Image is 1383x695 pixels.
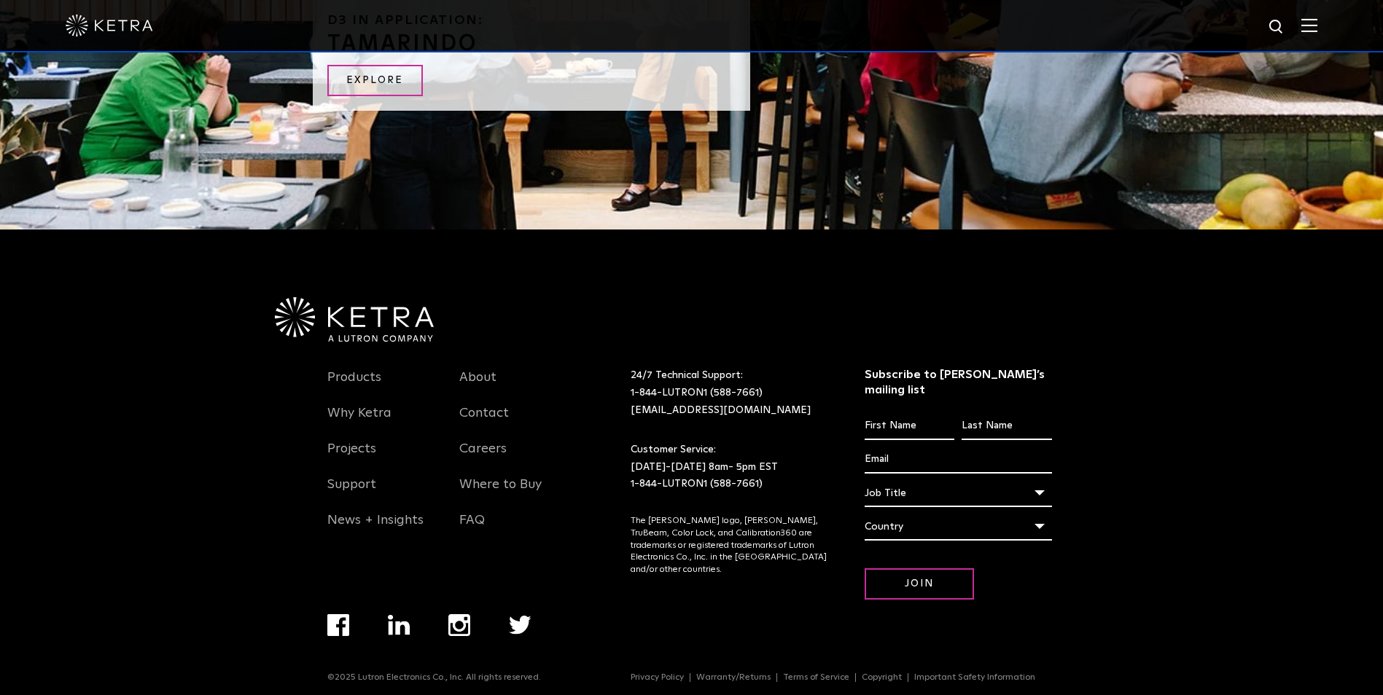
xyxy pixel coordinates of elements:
a: Projects [327,441,376,474]
input: First Name [865,412,954,440]
p: 24/7 Technical Support: [631,367,828,419]
a: Terms of Service [777,673,856,682]
a: 1-844-LUTRON1 (588-7661) [631,388,763,398]
div: Job Title [865,479,1052,507]
a: Explore [327,65,423,96]
a: Warranty/Returns [690,673,777,682]
a: Privacy Policy [625,673,690,682]
h3: Subscribe to [PERSON_NAME]’s mailing list [865,367,1052,398]
a: Products [327,369,381,403]
div: Country [865,513,1052,541]
p: ©2025 Lutron Electronics Co., Inc. All rights reserved. [327,672,541,683]
a: 1-844-LUTRON1 (588-7661) [631,479,763,489]
a: Careers [459,441,507,474]
a: Important Safety Information [908,673,1041,682]
img: linkedin [388,615,410,635]
img: Ketra-aLutronCo_White_RGB [275,297,434,342]
input: Join [865,568,974,600]
a: Contact [459,405,509,439]
a: Why Ketra [327,405,391,439]
div: Navigation Menu [459,367,570,546]
img: ketra-logo-2019-white [66,15,153,36]
a: Copyright [856,673,908,682]
a: FAQ [459,512,485,546]
input: Last Name [962,412,1051,440]
img: Hamburger%20Nav.svg [1301,18,1317,32]
img: instagram [448,614,470,636]
a: News + Insights [327,512,424,546]
div: Navigation Menu [327,614,570,672]
p: The [PERSON_NAME] logo, [PERSON_NAME], TruBeam, Color Lock, and Calibration360 are trademarks or ... [631,515,828,576]
a: Where to Buy [459,476,542,510]
div: Navigation Menu [327,367,438,546]
input: Email [865,446,1052,474]
p: Customer Service: [DATE]-[DATE] 8am- 5pm EST [631,441,828,493]
a: Support [327,476,376,510]
a: [EMAIL_ADDRESS][DOMAIN_NAME] [631,405,811,415]
img: search icon [1268,18,1286,36]
img: twitter [509,616,531,635]
a: About [459,369,496,403]
div: Navigation Menu [631,672,1056,683]
img: facebook [327,614,349,636]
